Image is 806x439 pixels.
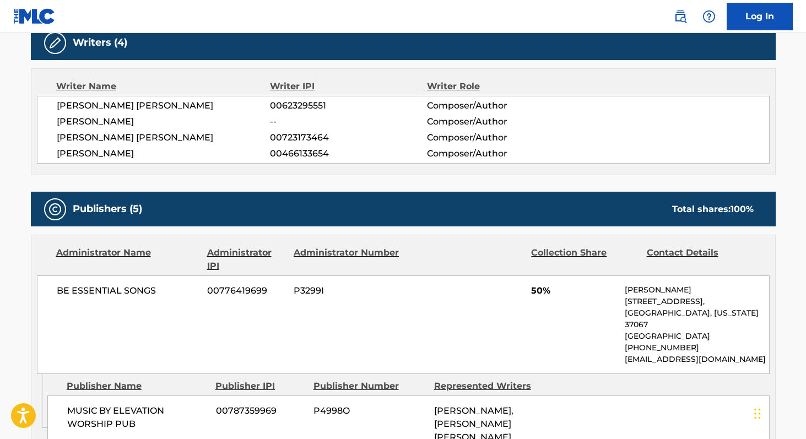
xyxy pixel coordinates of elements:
[434,380,547,393] div: Represented Writers
[56,246,199,273] div: Administrator Name
[731,204,754,214] span: 100 %
[67,404,208,431] span: MUSIC BY ELEVATION WORSHIP PUB
[427,131,570,144] span: Composer/Author
[73,203,142,215] h5: Publishers (5)
[270,147,426,160] span: 00466133654
[702,10,716,23] img: help
[427,80,570,93] div: Writer Role
[313,380,426,393] div: Publisher Number
[207,284,285,297] span: 00776419699
[647,246,754,273] div: Contact Details
[674,10,687,23] img: search
[625,296,769,307] p: [STREET_ADDRESS],
[698,6,720,28] div: Help
[294,284,401,297] span: P3299I
[215,380,305,393] div: Publisher IPI
[625,284,769,296] p: [PERSON_NAME]
[294,246,401,273] div: Administrator Number
[669,6,691,28] a: Public Search
[427,115,570,128] span: Composer/Author
[57,131,271,144] span: [PERSON_NAME] [PERSON_NAME]
[270,115,426,128] span: --
[625,307,769,330] p: [GEOGRAPHIC_DATA], [US_STATE] 37067
[48,36,62,50] img: Writers
[427,99,570,112] span: Composer/Author
[57,115,271,128] span: [PERSON_NAME]
[754,397,761,430] div: Drag
[531,284,616,297] span: 50%
[270,99,426,112] span: 00623295551
[57,147,271,160] span: [PERSON_NAME]
[57,284,199,297] span: BE ESSENTIAL SONGS
[48,203,62,216] img: Publishers
[531,246,638,273] div: Collection Share
[313,404,426,418] span: P4998O
[56,80,271,93] div: Writer Name
[727,3,793,30] a: Log In
[625,330,769,342] p: [GEOGRAPHIC_DATA]
[625,354,769,365] p: [EMAIL_ADDRESS][DOMAIN_NAME]
[73,36,127,49] h5: Writers (4)
[427,147,570,160] span: Composer/Author
[207,246,285,273] div: Administrator IPI
[13,8,56,24] img: MLC Logo
[67,380,207,393] div: Publisher Name
[57,99,271,112] span: [PERSON_NAME] [PERSON_NAME]
[270,80,427,93] div: Writer IPI
[751,386,806,439] iframe: Chat Widget
[270,131,426,144] span: 00723173464
[672,203,754,216] div: Total shares:
[216,404,305,418] span: 00787359969
[625,342,769,354] p: [PHONE_NUMBER]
